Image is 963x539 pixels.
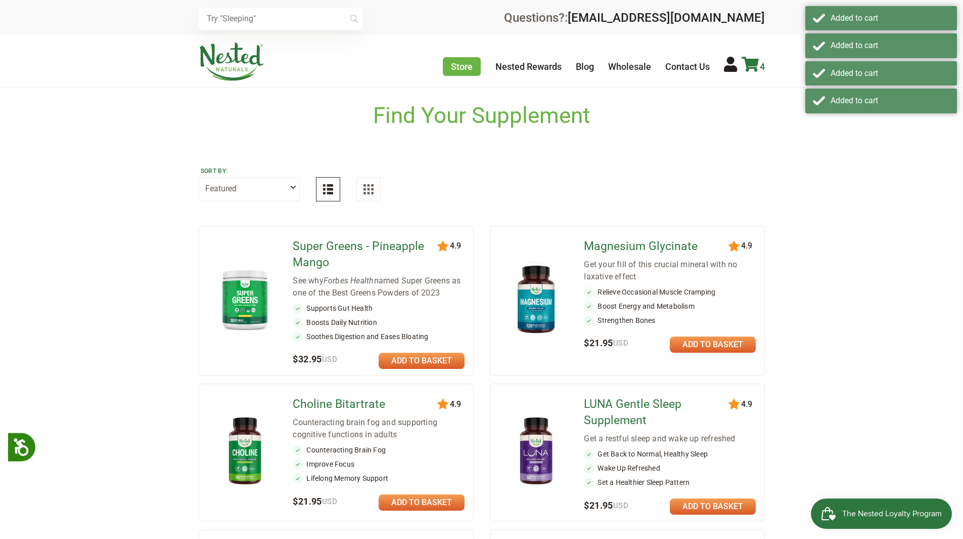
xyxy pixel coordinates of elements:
[584,449,756,459] li: Get Back to Normal, Healthy Sleep
[568,11,765,25] a: [EMAIL_ADDRESS][DOMAIN_NAME]
[507,261,566,338] img: Magnesium Glycinate
[293,354,337,364] span: $32.95
[199,8,362,30] input: Try "Sleeping"
[613,339,628,348] span: USD
[584,477,756,487] li: Set a Healthier Sleep Pattern
[322,497,337,506] span: USD
[584,287,756,297] li: Relieve Occasional Muscle Cramping
[293,238,439,271] a: Super Greens - Pineapple Mango
[293,396,439,412] a: Choline Bitartrate
[293,331,465,342] li: Soothes Digestion and Eases Bloating
[584,396,730,429] a: LUNA Gentle Sleep Supplement
[293,317,465,327] li: Boosts Daily Nutrition
[831,41,949,50] div: Added to cart
[215,265,274,334] img: Super Greens - Pineapple Mango
[443,57,481,76] a: Store
[811,499,953,529] iframe: Button to open loyalty program pop-up
[323,184,333,194] img: List
[584,315,756,325] li: Strengthen Bones
[293,473,465,483] li: Lifelong Memory Support
[293,417,465,441] div: Counteracting brain fog and supporting cognitive functions in adults
[584,301,756,311] li: Boost Energy and Metabolism
[201,167,298,175] label: Sort by:
[293,496,337,507] span: $21.95
[215,413,274,490] img: Choline Bitartrate
[584,259,756,283] div: Get your fill of this crucial mineral with no laxative effect
[322,355,337,364] span: USD
[584,433,756,445] div: Get a restful sleep and wake up refreshed
[324,276,374,285] em: Forbes Health
[584,500,628,511] span: $21.95
[293,303,465,313] li: Supports Gut Health
[199,43,264,81] img: Nested Naturals
[831,69,949,78] div: Added to cart
[495,61,562,72] a: Nested Rewards
[831,96,949,105] div: Added to cart
[665,61,710,72] a: Contact Us
[584,463,756,473] li: Wake Up Refreshed
[507,413,566,490] img: LUNA Gentle Sleep Supplement
[831,14,949,23] div: Added to cart
[742,61,765,72] a: 4
[293,445,465,455] li: Counteracting Brain Fog
[584,338,628,348] span: $21.95
[608,61,651,72] a: Wholesale
[504,12,765,24] div: Questions?:
[293,275,465,299] div: See why named Super Greens as one of the Best Greens Powders of 2023
[576,61,594,72] a: Blog
[613,501,628,510] span: USD
[293,459,465,469] li: Improve Focus
[760,61,765,72] span: 4
[373,103,590,129] h1: Find Your Supplement
[584,238,730,255] a: Magnesium Glycinate
[363,184,374,194] img: Grid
